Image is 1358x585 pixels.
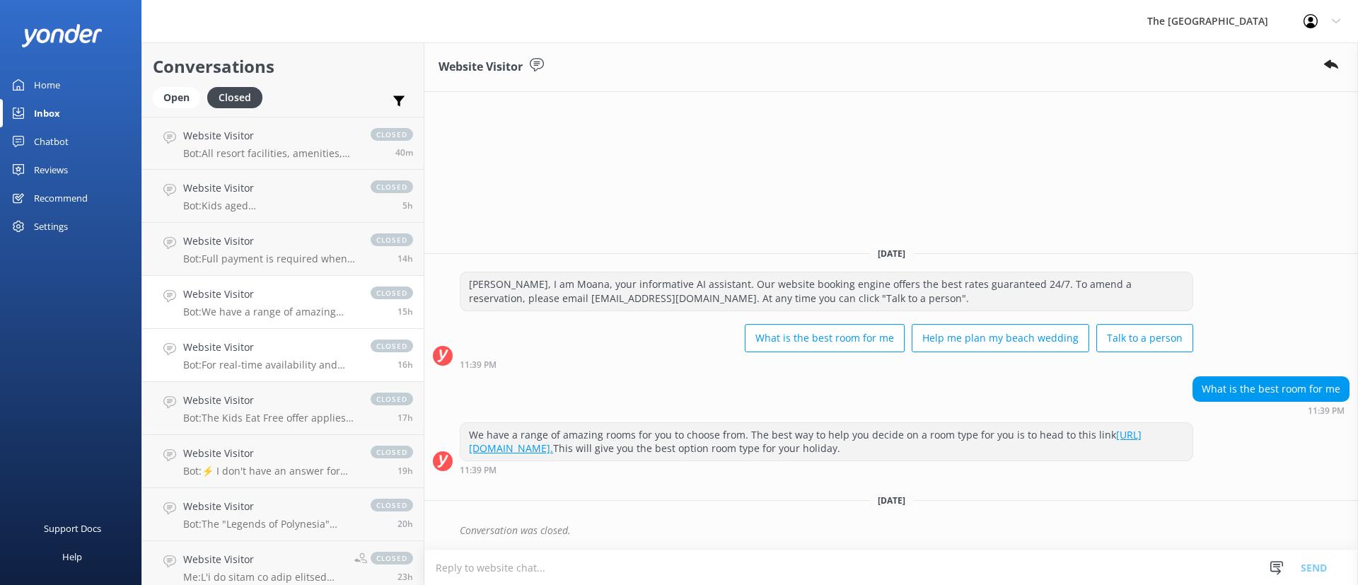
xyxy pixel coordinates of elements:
[142,223,424,276] a: Website VisitorBot:Full payment is required when you make your booking.closed14h
[439,58,523,76] h3: Website Visitor
[34,212,68,241] div: Settings
[397,306,413,318] span: Aug 22 2025 11:39pm (UTC -10:00) Pacific/Honolulu
[869,494,914,506] span: [DATE]
[402,199,413,212] span: Aug 23 2025 10:04am (UTC -10:00) Pacific/Honolulu
[207,89,269,105] a: Closed
[34,99,60,127] div: Inbox
[460,359,1193,369] div: Aug 22 2025 11:39pm (UTC -10:00) Pacific/Honolulu
[1096,324,1193,352] button: Talk to a person
[183,180,356,196] h4: Website Visitor
[371,340,413,352] span: closed
[34,71,60,99] div: Home
[912,324,1089,352] button: Help me plan my beach wedding
[460,272,1192,310] div: [PERSON_NAME], I am Moana, your informative AI assistant. Our website booking engine offers the b...
[183,359,356,371] p: Bot: For real-time availability and accommodation bookings, please visit [URL][DOMAIN_NAME].
[371,128,413,141] span: closed
[395,146,413,158] span: Aug 23 2025 02:53pm (UTC -10:00) Pacific/Honolulu
[460,423,1192,461] div: We have a range of amazing rooms for you to choose from. The best way to help you decide on a roo...
[371,180,413,193] span: closed
[397,359,413,371] span: Aug 22 2025 10:56pm (UTC -10:00) Pacific/Honolulu
[142,276,424,329] a: Website VisitorBot:We have a range of amazing rooms for you to choose from. The best way to help ...
[371,233,413,246] span: closed
[183,233,356,249] h4: Website Visitor
[183,199,356,212] p: Bot: Kids aged [DEMOGRAPHIC_DATA] can attend the Moko Kids Club.
[142,435,424,488] a: Website VisitorBot:⚡ I don't have an answer for that in my knowledge base. Please try and rephras...
[869,248,914,260] span: [DATE]
[142,329,424,382] a: Website VisitorBot:For real-time availability and accommodation bookings, please visit [URL][DOMA...
[183,412,356,424] p: Bot: The Kids Eat Free offer applies when you book a Kids Eat Free deal at The [GEOGRAPHIC_DATA]....
[371,499,413,511] span: closed
[153,89,207,105] a: Open
[183,306,356,318] p: Bot: We have a range of amazing rooms for you to choose from. The best way to help you decide on ...
[183,518,356,531] p: Bot: The "Legends of Polynesia" Island Night Umu Feast and Drum Dance Show costs $NZ 99 per adult...
[153,53,413,80] h2: Conversations
[460,465,1193,475] div: Aug 22 2025 11:39pm (UTC -10:00) Pacific/Honolulu
[469,428,1142,456] a: [URL][DOMAIN_NAME].
[1308,407,1345,415] strong: 11:39 PM
[44,514,101,543] div: Support Docs
[183,253,356,265] p: Bot: Full payment is required when you make your booking.
[371,552,413,564] span: closed
[460,466,497,475] strong: 11:39 PM
[21,24,103,47] img: yonder-white-logo.png
[1193,377,1349,401] div: What is the best room for me
[397,571,413,583] span: Aug 22 2025 04:20pm (UTC -10:00) Pacific/Honolulu
[34,127,69,156] div: Chatbot
[397,465,413,477] span: Aug 22 2025 07:56pm (UTC -10:00) Pacific/Honolulu
[34,184,88,212] div: Recommend
[62,543,82,571] div: Help
[397,412,413,424] span: Aug 22 2025 09:36pm (UTC -10:00) Pacific/Honolulu
[371,286,413,299] span: closed
[371,446,413,458] span: closed
[460,361,497,369] strong: 11:39 PM
[142,488,424,541] a: Website VisitorBot:The "Legends of Polynesia" Island Night Umu Feast and Drum Dance Show costs $N...
[433,519,1350,543] div: 2025-08-23T10:02:34.303
[153,87,200,108] div: Open
[183,128,356,144] h4: Website Visitor
[371,393,413,405] span: closed
[142,117,424,170] a: Website VisitorBot:All resort facilities, amenities, and services, including the restaurant and p...
[34,156,68,184] div: Reviews
[460,519,1350,543] div: Conversation was closed.
[183,340,356,355] h4: Website Visitor
[745,324,905,352] button: What is the best room for me
[183,147,356,160] p: Bot: All resort facilities, amenities, and services, including the restaurant and pool, are reser...
[183,393,356,408] h4: Website Visitor
[183,499,356,514] h4: Website Visitor
[1192,405,1350,415] div: Aug 22 2025 11:39pm (UTC -10:00) Pacific/Honolulu
[183,465,356,477] p: Bot: ⚡ I don't have an answer for that in my knowledge base. Please try and rephrase your questio...
[397,253,413,265] span: Aug 23 2025 12:36am (UTC -10:00) Pacific/Honolulu
[142,170,424,223] a: Website VisitorBot:Kids aged [DEMOGRAPHIC_DATA] can attend the Moko Kids Club.closed5h
[183,552,344,567] h4: Website Visitor
[142,382,424,435] a: Website VisitorBot:The Kids Eat Free offer applies when you book a Kids Eat Free deal at The [GEO...
[183,571,344,584] p: Me: L'i do sitam co adip elitsed doe te inc utl ETDOL magnaal/enima mini ven quis nostrud. Ex ull...
[397,518,413,530] span: Aug 22 2025 07:08pm (UTC -10:00) Pacific/Honolulu
[183,286,356,302] h4: Website Visitor
[207,87,262,108] div: Closed
[183,446,356,461] h4: Website Visitor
